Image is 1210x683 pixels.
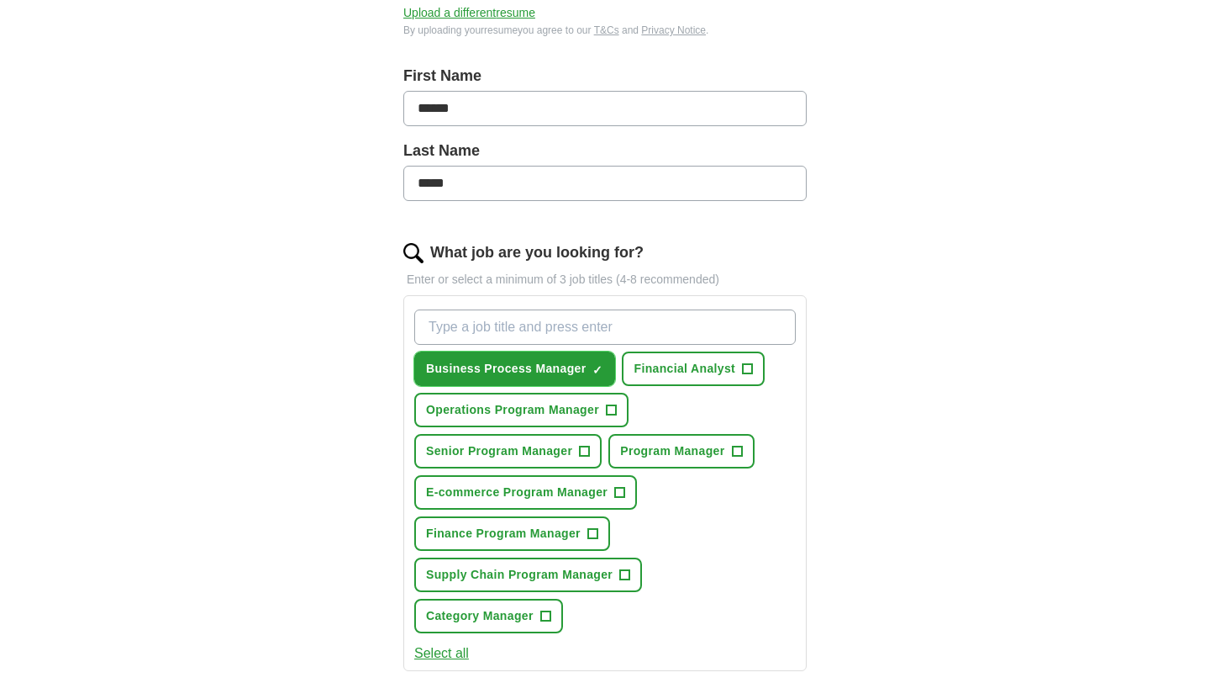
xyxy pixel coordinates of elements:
[414,475,637,510] button: E-commerce Program Manager
[426,401,599,419] span: Operations Program Manager
[403,140,807,162] label: Last Name
[426,442,572,460] span: Senior Program Manager
[426,566,613,584] span: Supply Chain Program Manager
[414,310,796,345] input: Type a job title and press enter
[622,352,765,386] button: Financial Analyst
[403,271,807,289] p: Enter or select a minimum of 3 job titles (4-8 recommended)
[414,643,469,664] button: Select all
[414,352,615,386] button: Business Process Manager✓
[403,65,807,87] label: First Name
[634,360,735,378] span: Financial Analyst
[426,360,586,378] span: Business Process Manager
[403,4,535,22] button: Upload a differentresume
[430,241,644,264] label: What job are you looking for?
[403,243,423,263] img: search.png
[620,442,724,460] span: Program Manager
[403,23,807,38] div: By uploading your resume you agree to our and .
[414,393,629,427] button: Operations Program Manager
[594,24,619,36] a: T&Cs
[414,516,610,551] button: Finance Program Manager
[414,558,642,592] button: Supply Chain Program Manager
[414,599,563,633] button: Category Manager
[641,24,706,36] a: Privacy Notice
[426,484,608,501] span: E-commerce Program Manager
[608,434,754,469] button: Program Manager
[426,525,581,543] span: Finance Program Manager
[414,434,602,469] button: Senior Program Manager
[592,363,602,377] span: ✓
[426,607,534,625] span: Category Manager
